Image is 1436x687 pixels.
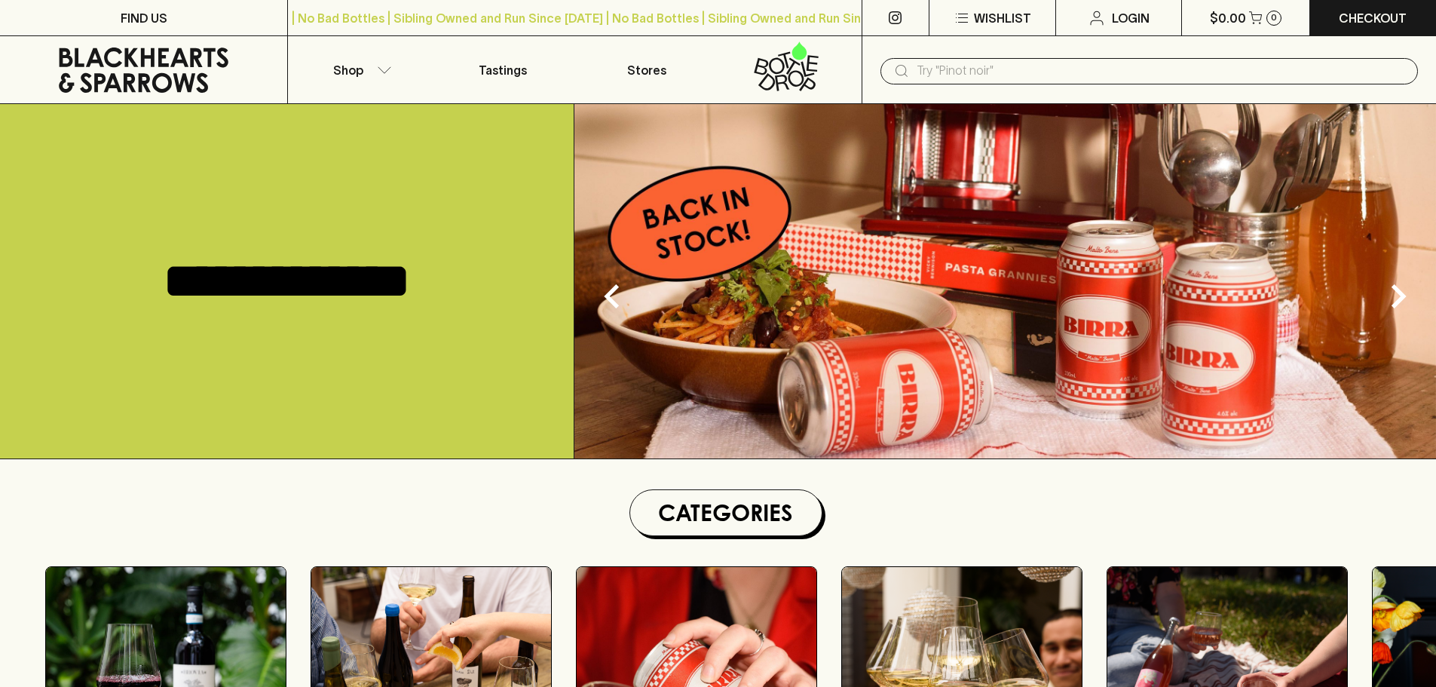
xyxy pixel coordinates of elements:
p: Stores [627,61,666,79]
button: Previous [582,266,642,327]
img: optimise [574,104,1436,459]
input: Try "Pinot noir" [917,59,1406,83]
button: Next [1368,266,1428,327]
p: $0.00 [1210,9,1246,27]
p: Tastings [479,61,527,79]
p: Wishlist [974,9,1031,27]
p: Shop [333,61,363,79]
p: Checkout [1339,9,1407,27]
p: FIND US [121,9,167,27]
p: 0 [1271,14,1277,22]
a: Stores [575,36,718,103]
h1: Categories [636,496,816,529]
a: Tastings [431,36,574,103]
button: Shop [288,36,431,103]
p: Login [1112,9,1150,27]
